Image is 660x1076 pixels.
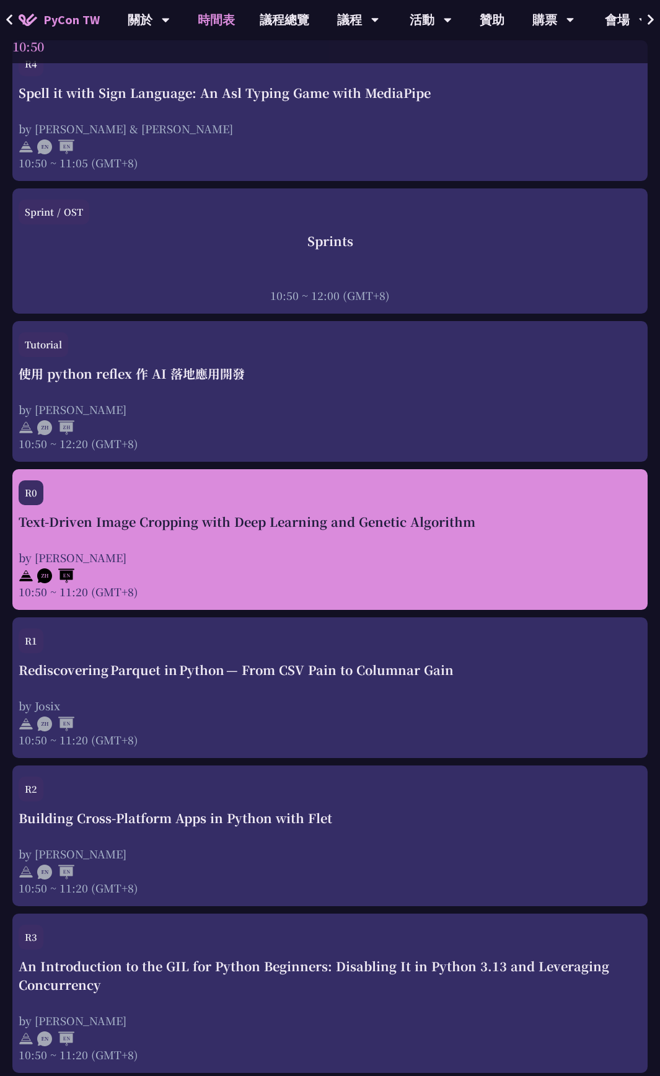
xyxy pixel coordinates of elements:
div: R3 [19,925,43,950]
img: svg+xml;base64,PHN2ZyB4bWxucz0iaHR0cDovL3d3dy53My5vcmcvMjAwMC9zdmciIHdpZHRoPSIyNCIgaGVpZ2h0PSIyNC... [19,568,33,583]
div: R2 [19,777,43,801]
img: ENEN.5a408d1.svg [37,865,74,880]
div: 10:50 ~ 11:20 (GMT+8) [19,732,641,747]
div: R4 [19,51,43,76]
span: PyCon TW [43,11,100,29]
img: ZHEN.371966e.svg [37,568,74,583]
img: svg+xml;base64,PHN2ZyB4bWxucz0iaHR0cDovL3d3dy53My5vcmcvMjAwMC9zdmciIHdpZHRoPSIyNCIgaGVpZ2h0PSIyNC... [19,865,33,880]
a: R2 Building Cross-Platform Apps in Python with Flet by [PERSON_NAME] 10:50 ~ 11:20 (GMT+8) [19,777,641,896]
img: ENEN.5a408d1.svg [37,139,74,154]
div: by [PERSON_NAME] [19,1013,641,1028]
div: Sprint / OST [19,200,89,224]
div: R1 [19,628,43,653]
a: R0 Text-Driven Image Cropping with Deep Learning and Genetic Algorithm by [PERSON_NAME] 10:50 ~ 1... [19,480,641,599]
div: Spell it with Sign Language: An Asl Typing Game with MediaPipe [19,84,641,102]
img: ZHEN.371966e.svg [37,717,74,731]
div: 10:50 ~ 11:20 (GMT+8) [19,880,641,896]
div: Tutorial [19,332,68,357]
div: Rediscovering Parquet in Python — From CSV Pain to Columnar Gain [19,661,641,679]
img: svg+xml;base64,PHN2ZyB4bWxucz0iaHR0cDovL3d3dy53My5vcmcvMjAwMC9zdmciIHdpZHRoPSIyNCIgaGVpZ2h0PSIyNC... [19,717,33,731]
img: ENEN.5a408d1.svg [37,1031,74,1046]
a: R4 Spell it with Sign Language: An Asl Typing Game with MediaPipe by [PERSON_NAME] & [PERSON_NAME... [19,51,641,170]
div: 10:50 ~ 12:00 (GMT+8) [19,288,641,303]
div: Text-Driven Image Cropping with Deep Learning and Genetic Algorithm [19,513,641,531]
div: R0 [19,480,43,505]
div: by Josix [19,698,641,713]
img: svg+xml;base64,PHN2ZyB4bWxucz0iaHR0cDovL3d3dy53My5vcmcvMjAwMC9zdmciIHdpZHRoPSIyNCIgaGVpZ2h0PSIyNC... [19,1031,33,1046]
div: 10:50 ~ 12:20 (GMT+8) [19,436,641,451]
a: PyCon TW [6,4,112,35]
div: by [PERSON_NAME] [19,402,641,417]
div: 10:50 ~ 11:05 (GMT+8) [19,155,641,170]
img: ZHZH.38617ef.svg [37,420,74,435]
a: Tutorial 使用 python reflex 作 AI 落地應用開發 by [PERSON_NAME] 10:50 ~ 12:20 (GMT+8) [19,332,641,451]
div: 10:50 [12,30,648,63]
div: 10:50 ~ 11:20 (GMT+8) [19,584,641,599]
a: R1 Rediscovering Parquet in Python — From CSV Pain to Columnar Gain by Josix 10:50 ~ 11:20 (GMT+8) [19,628,641,747]
div: An Introduction to the GIL for Python Beginners: Disabling It in Python 3.13 and Leveraging Concu... [19,957,641,994]
div: 使用 python reflex 作 AI 落地應用開發 [19,364,641,383]
img: svg+xml;base64,PHN2ZyB4bWxucz0iaHR0cDovL3d3dy53My5vcmcvMjAwMC9zdmciIHdpZHRoPSIyNCIgaGVpZ2h0PSIyNC... [19,420,33,435]
img: Home icon of PyCon TW 2025 [19,14,37,26]
div: by [PERSON_NAME] [19,550,641,565]
div: Sprints [19,232,641,250]
div: by [PERSON_NAME] & [PERSON_NAME] [19,121,641,136]
img: svg+xml;base64,PHN2ZyB4bWxucz0iaHR0cDovL3d3dy53My5vcmcvMjAwMC9zdmciIHdpZHRoPSIyNCIgaGVpZ2h0PSIyNC... [19,139,33,154]
div: Building Cross-Platform Apps in Python with Flet [19,809,641,827]
div: by [PERSON_NAME] [19,846,641,862]
a: R3 An Introduction to the GIL for Python Beginners: Disabling It in Python 3.13 and Leveraging Co... [19,925,641,1062]
div: 10:50 ~ 11:20 (GMT+8) [19,1047,641,1062]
